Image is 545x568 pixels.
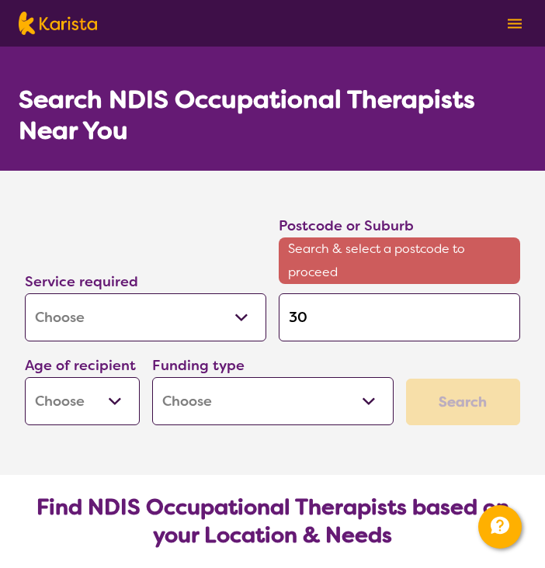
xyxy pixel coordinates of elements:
[279,216,414,235] label: Postcode or Suburb
[25,272,138,291] label: Service required
[19,84,526,146] h1: Search NDIS Occupational Therapists Near You
[19,12,97,35] img: Karista logo
[508,19,522,29] img: menu
[279,293,520,341] input: Type
[19,494,526,549] h2: Find NDIS Occupational Therapists based on your Location & Needs
[279,237,520,284] span: Search & select a postcode to proceed
[478,505,522,549] button: Channel Menu
[152,356,245,375] label: Funding type
[25,356,136,375] label: Age of recipient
